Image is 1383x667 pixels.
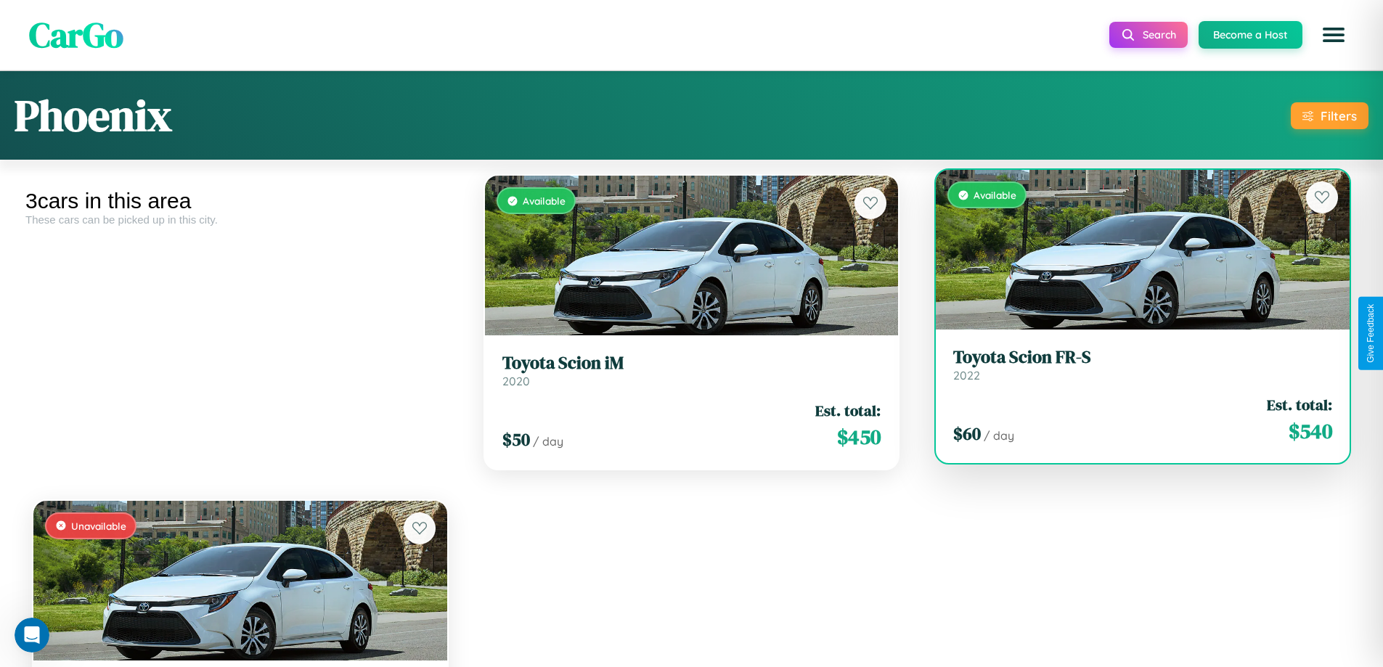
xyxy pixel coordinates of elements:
[953,422,981,446] span: $ 60
[1289,417,1332,446] span: $ 540
[29,11,123,59] span: CarGo
[974,189,1016,201] span: Available
[1366,304,1376,363] div: Give Feedback
[953,347,1332,382] a: Toyota Scion FR-S2022
[1321,108,1357,123] div: Filters
[1199,21,1302,49] button: Become a Host
[984,428,1014,443] span: / day
[953,368,980,382] span: 2022
[1291,102,1368,129] button: Filters
[71,520,126,532] span: Unavailable
[1267,394,1332,415] span: Est. total:
[837,422,881,451] span: $ 450
[15,86,172,145] h1: Phoenix
[533,434,563,449] span: / day
[502,353,881,388] a: Toyota Scion iM2020
[502,374,530,388] span: 2020
[25,189,455,213] div: 3 cars in this area
[15,618,49,652] iframe: Intercom live chat
[1313,15,1354,55] button: Open menu
[1109,22,1188,48] button: Search
[502,427,530,451] span: $ 50
[25,213,455,226] div: These cars can be picked up in this city.
[953,347,1332,368] h3: Toyota Scion FR-S
[523,195,566,207] span: Available
[502,353,881,374] h3: Toyota Scion iM
[815,400,881,421] span: Est. total:
[1143,28,1176,41] span: Search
